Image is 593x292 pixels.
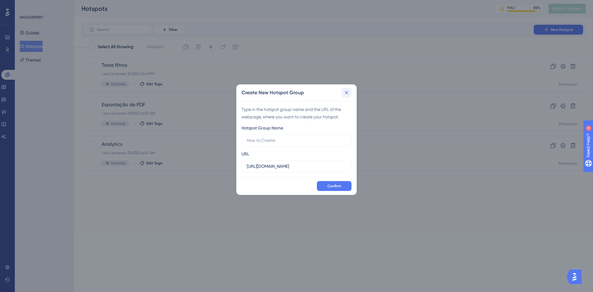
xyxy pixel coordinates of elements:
[242,89,304,96] h2: Create New Hotspot Group
[15,2,39,9] span: Need Help?
[567,268,586,286] iframe: UserGuiding AI Assistant Launcher
[43,3,45,8] div: 3
[247,163,346,170] input: https://www.example.com
[247,137,346,144] input: How to Create
[242,150,249,158] div: URL
[242,106,351,121] div: Type in the hotspot group name and the URL of the webpage, where you want to create your hotspot.
[242,124,283,132] div: Hotspot Group Name
[327,184,341,188] span: Confirm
